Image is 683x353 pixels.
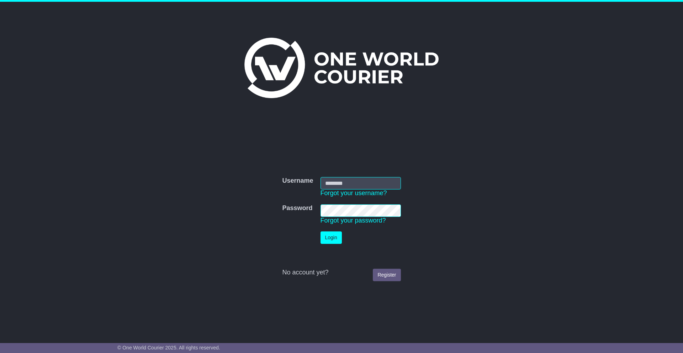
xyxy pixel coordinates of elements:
a: Forgot your username? [321,189,387,197]
a: Register [373,269,401,281]
label: Username [282,177,313,185]
button: Login [321,231,342,244]
img: One World [244,38,439,98]
a: Forgot your password? [321,217,386,224]
div: No account yet? [282,269,401,277]
label: Password [282,204,312,212]
span: © One World Courier 2025. All rights reserved. [117,345,220,351]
